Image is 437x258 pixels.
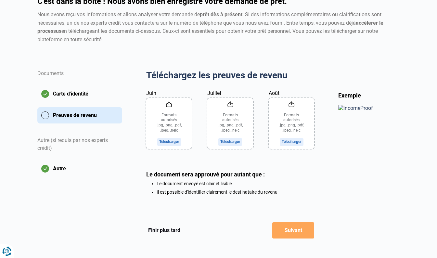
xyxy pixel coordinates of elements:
button: Carte d'identité [37,86,122,102]
div: Autre (si requis par nos experts crédit) [37,129,122,161]
button: Autre [37,161,122,177]
label: Juin [146,89,156,97]
div: Le document sera approuvé pour autant que : [146,171,315,178]
img: incomeProof [338,105,373,111]
div: Exemple [338,92,400,99]
div: Documents [37,70,122,86]
button: Suivant [272,222,314,239]
button: Finir plus tard [146,226,182,235]
li: Le document envoyé est clair et lisible [157,181,315,186]
strong: prêt dès à présent [200,11,242,18]
li: Il est possible d'identifier clairement le destinataire du revenu [157,189,315,195]
label: Août [269,89,279,97]
h2: Téléchargez les preuves de revenu [146,70,315,81]
button: Preuves de revenu [37,107,122,123]
div: Nous avons reçu vos informations et allons analyser votre demande de . Si des informations complé... [37,10,400,44]
label: Juillet [207,89,221,97]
